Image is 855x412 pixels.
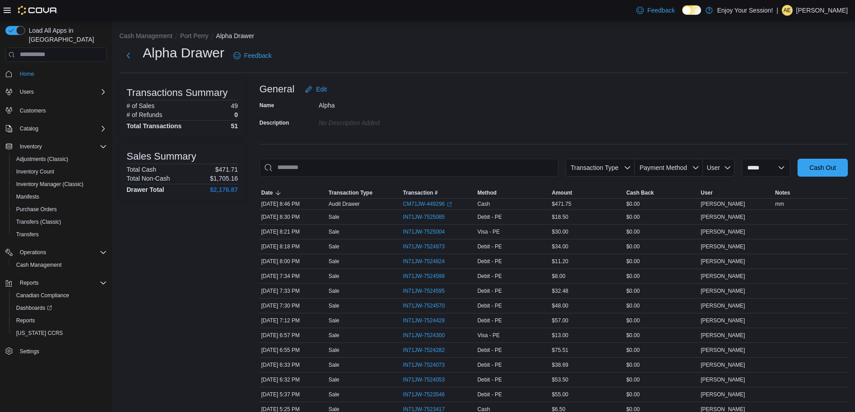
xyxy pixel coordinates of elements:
[329,391,339,398] p: Sale
[640,164,687,171] span: Payment Method
[259,159,558,177] input: This is a search bar. As you type, the results lower in the page will automatically filter.
[403,241,454,252] button: IN71JW-7524973
[329,273,339,280] p: Sale
[403,271,454,282] button: IN71JW-7524599
[329,258,339,265] p: Sale
[13,204,61,215] a: Purchase Orders
[403,302,445,309] span: IN71JW-7524570
[16,123,107,134] span: Catalog
[244,51,272,60] span: Feedback
[701,189,713,196] span: User
[2,345,110,358] button: Settings
[403,243,445,250] span: IN71JW-7524973
[552,302,569,309] span: $48.00
[259,330,327,341] div: [DATE] 6:57 PM
[2,277,110,289] button: Reports
[16,231,39,238] span: Transfers
[216,32,254,39] button: Alpha Drawer
[234,111,238,118] p: 0
[403,256,454,267] button: IN71JW-7524824
[16,104,107,116] span: Customers
[259,256,327,267] div: [DATE] 8:00 PM
[9,314,110,327] button: Reports
[2,104,110,117] button: Customers
[127,102,154,109] h6: # of Sales
[16,181,83,188] span: Inventory Manager (Classic)
[775,200,784,208] span: mm
[13,204,107,215] span: Purchase Orders
[552,243,569,250] span: $34.00
[16,292,69,299] span: Canadian Compliance
[403,345,454,356] button: IN71JW-7524282
[329,287,339,295] p: Sale
[13,154,107,165] span: Adjustments (Classic)
[624,389,699,400] div: $0.00
[552,213,569,221] span: $18.50
[403,361,445,369] span: IN71JW-7524073
[13,166,58,177] a: Inventory Count
[401,187,476,198] button: Transaction #
[215,166,238,173] p: $471.71
[403,347,445,354] span: IN71JW-7524282
[329,228,339,235] p: Sale
[302,80,330,98] button: Edit
[701,273,745,280] span: [PERSON_NAME]
[624,241,699,252] div: $0.00
[403,376,445,383] span: IN71JW-7524053
[16,193,39,200] span: Manifests
[259,119,289,126] label: Description
[2,246,110,259] button: Operations
[231,122,238,130] h4: 51
[403,213,445,221] span: IN71JW-7525085
[329,243,339,250] p: Sale
[633,1,678,19] a: Feedback
[16,278,107,288] span: Reports
[624,199,699,209] div: $0.00
[403,300,454,311] button: IN71JW-7524570
[403,360,454,370] button: IN71JW-7524073
[550,187,625,198] button: Amount
[20,348,39,355] span: Settings
[2,86,110,98] button: Users
[624,360,699,370] div: $0.00
[447,202,452,207] svg: External link
[259,241,327,252] div: [DATE] 8:18 PM
[9,165,110,178] button: Inventory Count
[624,187,699,198] button: Cash Back
[775,189,790,196] span: Notes
[16,218,61,226] span: Transfers (Classic)
[478,243,502,250] span: Debit - PE
[259,389,327,400] div: [DATE] 5:37 PM
[478,200,490,208] span: Cash
[478,273,502,280] span: Debit - PE
[16,247,50,258] button: Operations
[20,107,46,114] span: Customers
[624,271,699,282] div: $0.00
[13,191,43,202] a: Manifests
[566,159,635,177] button: Transaction Type
[9,191,110,203] button: Manifests
[478,213,502,221] span: Debit - PE
[624,226,699,237] div: $0.00
[259,187,327,198] button: Date
[13,290,107,301] span: Canadian Compliance
[329,213,339,221] p: Sale
[16,168,54,175] span: Inventory Count
[478,302,502,309] span: Debit - PE
[682,5,701,15] input: Dark Mode
[701,317,745,324] span: [PERSON_NAME]
[798,159,848,177] button: Cash Out
[127,122,182,130] h4: Total Transactions
[18,6,58,15] img: Cova
[13,260,107,270] span: Cash Management
[143,44,224,62] h1: Alpha Drawer
[701,376,745,383] span: [PERSON_NAME]
[25,26,107,44] span: Load All Apps in [GEOGRAPHIC_DATA]
[701,213,745,221] span: [PERSON_NAME]
[259,300,327,311] div: [DATE] 7:30 PM
[403,315,454,326] button: IN71JW-7524428
[119,31,848,42] nav: An example of EuiBreadcrumbs
[20,249,46,256] span: Operations
[13,179,107,190] span: Inventory Manager (Classic)
[210,175,238,182] p: $1,705.16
